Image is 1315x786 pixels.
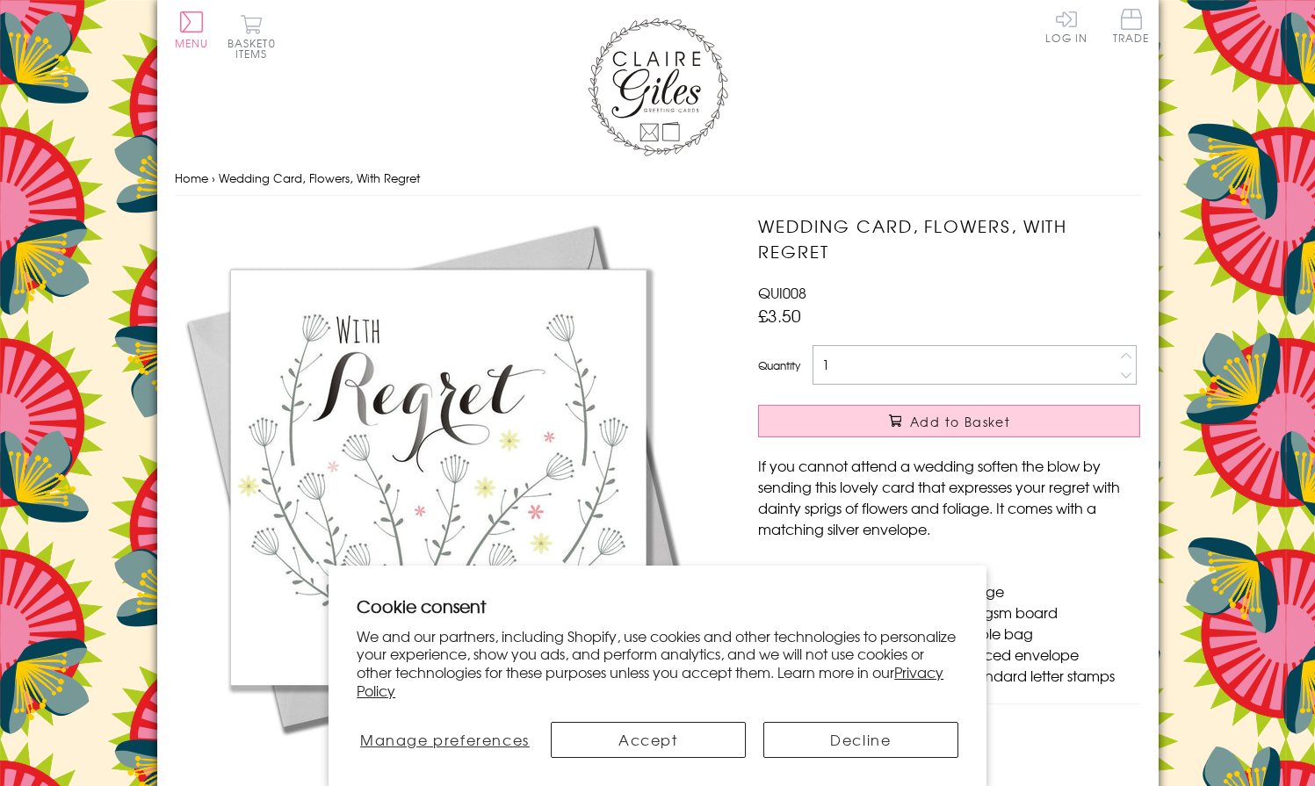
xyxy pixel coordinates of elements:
h2: Cookie consent [357,594,958,618]
a: Home [175,169,208,186]
span: Add to Basket [910,413,1010,430]
img: Claire Giles Greetings Cards [588,18,728,156]
button: Menu [175,11,209,48]
p: We and our partners, including Shopify, use cookies and other technologies to personalize your ex... [357,627,958,700]
span: Wedding Card, Flowers, With Regret [219,169,420,186]
a: Trade [1113,9,1150,47]
span: QUI008 [758,282,806,303]
li: Dimensions: 150mm x 150mm [776,559,1140,580]
span: £3.50 [758,303,801,328]
button: Decline [763,722,958,758]
button: Accept [551,722,746,758]
label: Quantity [758,357,800,373]
button: Add to Basket [758,405,1140,437]
p: If you cannot attend a wedding soften the blow by sending this lovely card that expresses your re... [758,455,1140,539]
h1: Wedding Card, Flowers, With Regret [758,213,1140,264]
img: Wedding Card, Flowers, With Regret [175,213,702,740]
nav: breadcrumbs [175,161,1141,197]
a: Log In [1045,9,1087,43]
span: Trade [1113,9,1150,43]
span: Manage preferences [360,729,530,750]
span: 0 items [235,35,276,61]
button: Manage preferences [357,722,532,758]
span: Menu [175,35,209,51]
button: Basket0 items [228,14,276,59]
span: › [212,169,215,186]
a: Privacy Policy [357,661,943,701]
